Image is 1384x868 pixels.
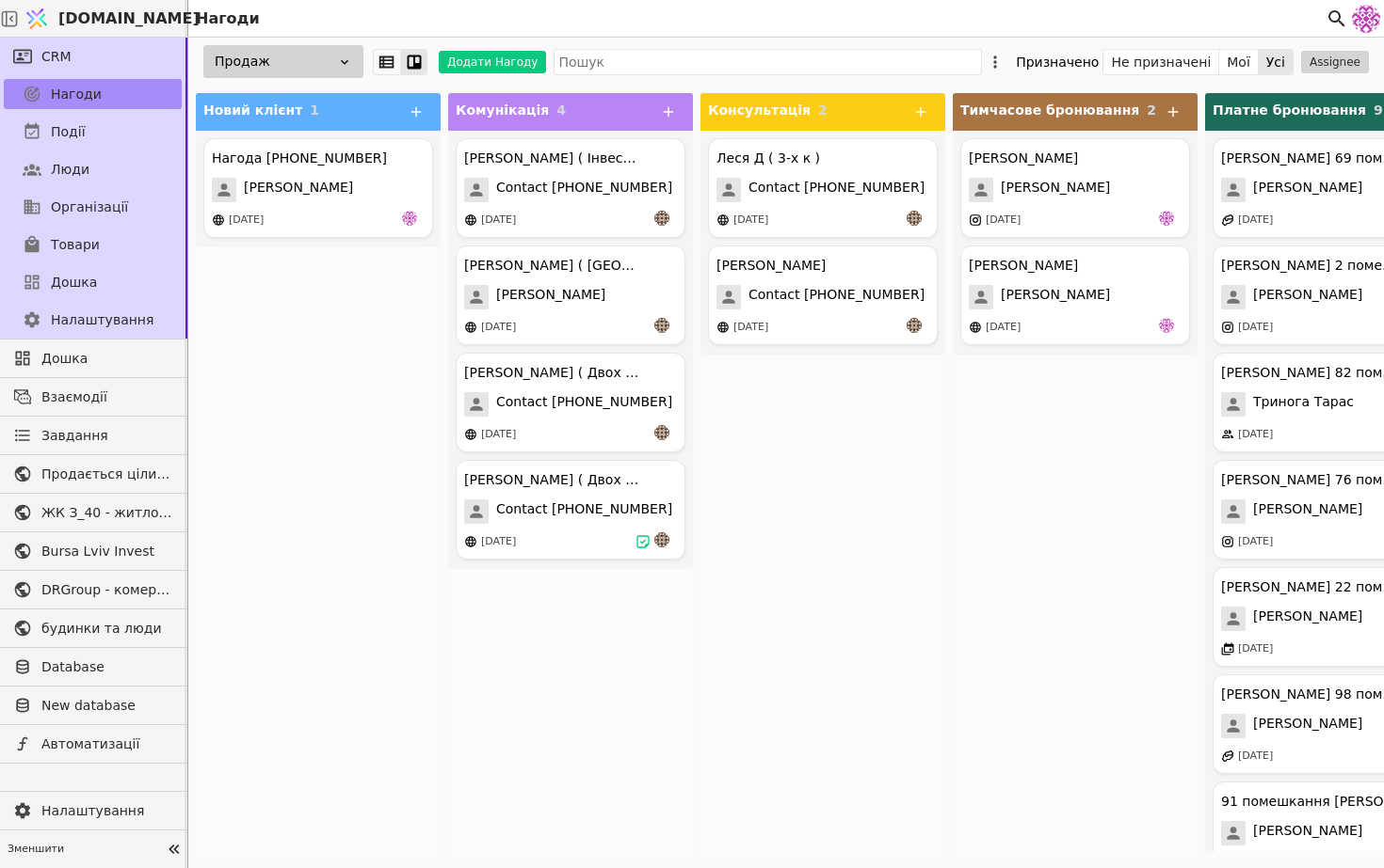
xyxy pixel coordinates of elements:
[986,213,1021,229] div: [DATE]
[456,353,685,452] div: [PERSON_NAME] ( Двох к для дочки )Contact [PHONE_NUMBER][DATE]an
[23,1,51,37] img: Logo
[4,459,182,489] a: Продається цілий будинок [PERSON_NAME] нерухомість
[4,796,182,826] a: Налаштування
[464,149,643,168] div: [PERSON_NAME] ( Інвестиція )
[496,499,672,524] span: Contact [PHONE_NUMBER]
[41,542,172,561] span: Bursa Lviv Invest
[203,45,363,78] div: Продаж
[212,213,225,227] img: online-store.svg
[1016,49,1099,75] div: Призначено
[51,85,102,104] span: Нагоди
[464,321,477,334] img: online-store.svg
[1238,641,1273,657] div: [DATE]
[1238,534,1273,550] div: [DATE]
[51,235,100,255] span: Товари
[41,801,172,821] span: Налаштування
[1221,535,1234,548] img: instagram.svg
[188,8,260,30] h2: Нагоди
[1221,428,1234,441] img: people.svg
[41,619,172,639] span: будинки та люди
[716,149,820,168] div: Леся Д ( 3-х к )
[1221,750,1234,763] img: affiliate-program.svg
[51,273,97,292] span: Дошка
[1253,714,1362,738] span: [PERSON_NAME]
[1238,213,1273,229] div: [DATE]
[229,213,264,229] div: [DATE]
[203,103,302,118] span: Новий клієнт
[1301,51,1369,73] button: Assignee
[4,729,182,759] a: Автоматизації
[4,420,182,450] a: Завдання
[456,138,685,238] div: [PERSON_NAME] ( Інвестиція )Contact [PHONE_NUMBER][DATE]an
[51,160,89,180] span: Люди
[4,382,182,412] a: Взаємодії
[748,178,925,202] span: Contact [PHONE_NUMBER]
[41,580,172,600] span: DRGroup - комерційна нерухоомість
[554,49,982,75] input: Пошук
[19,1,188,37] a: [DOMAIN_NAME]
[716,256,826,276] div: [PERSON_NAME]
[41,503,172,523] span: ЖК З_40 - житлова та комерційна нерухомість класу Преміум
[1219,49,1259,75] button: Мої
[4,536,182,566] a: Bursa Lviv Invest
[4,497,182,528] a: ЖК З_40 - житлова та комерційна нерухомість класу Преміум
[4,192,182,222] a: Організації
[1221,321,1234,334] img: instagram.svg
[1253,178,1362,202] span: [PERSON_NAME]
[1259,49,1293,75] button: Усі
[41,349,172,369] span: Дошка
[464,256,643,276] div: [PERSON_NAME] ( [GEOGRAPHIC_DATA] )
[733,320,768,336] div: [DATE]
[496,392,672,417] span: Contact [PHONE_NUMBER]
[1253,285,1362,309] span: [PERSON_NAME]
[41,426,108,446] span: Завдання
[1352,5,1380,33] img: 137b5da8a4f5046b86490006a8dec47a
[1238,749,1273,765] div: [DATE]
[708,245,938,345] div: [PERSON_NAME]Contact [PHONE_NUMBER][DATE]an
[427,51,546,73] a: Додати Нагоду
[456,103,549,118] span: Комунікація
[310,103,319,118] span: 1
[4,343,182,373] a: Дошка
[907,211,922,226] img: an
[496,178,672,202] span: Contact [PHONE_NUMBER]
[4,575,182,605] a: DRGroup - комерційна нерухоомість
[1159,318,1174,333] img: de
[654,211,669,226] img: an
[969,213,982,227] img: instagram.svg
[41,734,172,754] span: Автоматизації
[464,535,477,548] img: online-store.svg
[716,321,730,334] img: online-store.svg
[464,363,643,383] div: [PERSON_NAME] ( Двох к для дочки )
[4,79,182,109] a: Нагоди
[481,213,516,229] div: [DATE]
[4,229,182,260] a: Товари
[969,149,1078,168] div: [PERSON_NAME]
[456,460,685,560] div: [PERSON_NAME] ( Двох к для себе )Contact [PHONE_NUMBER][DATE]an
[708,138,938,238] div: Леся Д ( 3-х к )Contact [PHONE_NUMBER][DATE]an
[244,178,353,202] span: [PERSON_NAME]
[556,103,566,118] span: 4
[4,613,182,643] a: будинки та люди
[41,696,172,716] span: New database
[8,842,161,858] span: Зменшити
[1001,178,1110,202] span: [PERSON_NAME]
[481,534,516,550] div: [DATE]
[4,690,182,720] a: New database
[51,310,153,330] span: Налаштування
[1374,103,1383,118] span: 9
[733,213,768,229] div: [DATE]
[969,321,982,334] img: online-store.svg
[960,245,1190,345] div: [PERSON_NAME][PERSON_NAME][DATE]de
[41,465,172,484] span: Продається цілий будинок [PERSON_NAME] нерухомість
[986,320,1021,336] div: [DATE]
[4,305,182,335] a: Налаштування
[748,285,925,309] span: Contact [PHONE_NUMBER]
[58,8,200,30] span: [DOMAIN_NAME]
[969,256,1078,276] div: [PERSON_NAME]
[203,138,433,238] div: Нагода [PHONE_NUMBER][PERSON_NAME][DATE]de
[960,138,1190,238] div: [PERSON_NAME][PERSON_NAME][DATE]de
[212,149,387,168] div: Нагода [PHONE_NUMBER]
[4,267,182,297] a: Дошка
[1253,392,1354,417] span: Тринога Тарас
